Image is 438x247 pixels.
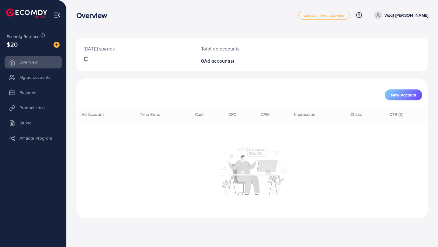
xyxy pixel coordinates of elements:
span: Ecomdy Balance [7,33,40,40]
p: Waqt [PERSON_NAME] [384,12,428,19]
p: [DATE] spends [84,45,186,52]
p: Total ad accounts [201,45,274,52]
span: $20 [7,40,18,49]
button: New Account [385,89,422,100]
h3: Overview [76,11,112,20]
a: Waqt [PERSON_NAME] [372,11,428,19]
img: menu [54,12,61,19]
a: adreach_new_package [298,11,349,20]
span: Ad account(s) [204,57,234,64]
h2: 0 [201,58,274,64]
span: New Account [391,93,416,97]
img: logo [6,9,47,18]
span: adreach_new_package [304,13,344,17]
img: image [54,42,60,48]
